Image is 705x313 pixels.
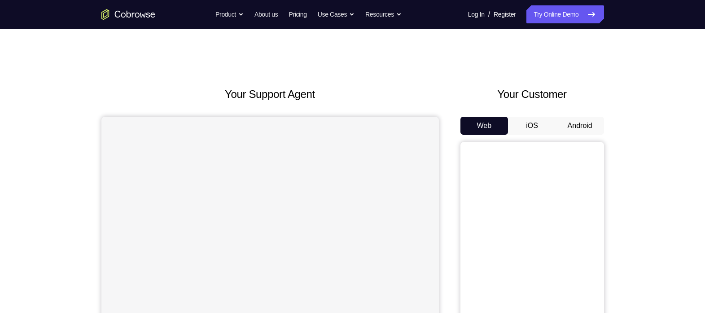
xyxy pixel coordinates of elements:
[494,5,516,23] a: Register
[215,5,244,23] button: Product
[468,5,485,23] a: Log In
[508,117,556,135] button: iOS
[365,5,402,23] button: Resources
[488,9,490,20] span: /
[101,9,155,20] a: Go to the home page
[460,86,604,102] h2: Your Customer
[254,5,278,23] a: About us
[289,5,307,23] a: Pricing
[556,117,604,135] button: Android
[526,5,604,23] a: Try Online Demo
[101,86,439,102] h2: Your Support Agent
[318,5,355,23] button: Use Cases
[460,117,508,135] button: Web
